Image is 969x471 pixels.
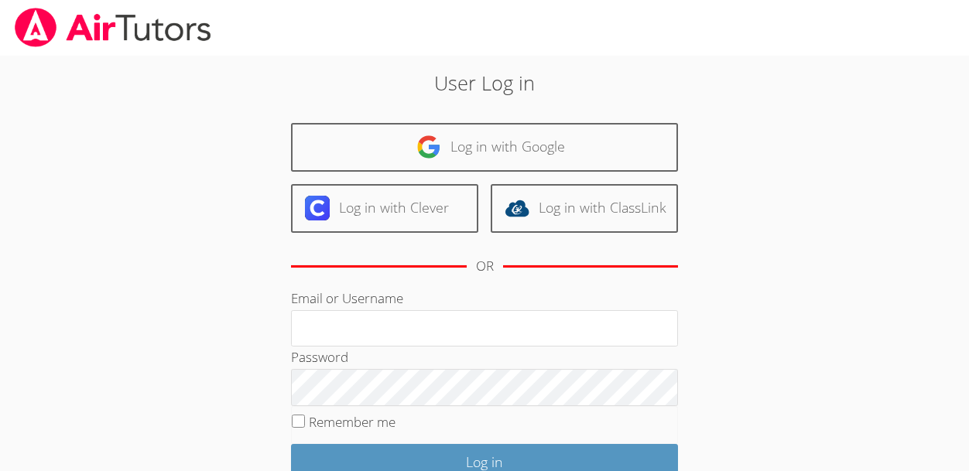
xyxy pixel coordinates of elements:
[291,123,678,172] a: Log in with Google
[291,184,478,233] a: Log in with Clever
[476,255,494,278] div: OR
[291,348,348,366] label: Password
[305,196,330,220] img: clever-logo-6eab21bc6e7a338710f1a6ff85c0baf02591cd810cc4098c63d3a4b26e2feb20.svg
[291,289,403,307] label: Email or Username
[13,8,213,47] img: airtutors_banner-c4298cdbf04f3fff15de1276eac7730deb9818008684d7c2e4769d2f7ddbe033.png
[416,135,441,159] img: google-logo-50288ca7cdecda66e5e0955fdab243c47b7ad437acaf1139b6f446037453330a.svg
[505,196,529,220] img: classlink-logo-d6bb404cc1216ec64c9a2012d9dc4662098be43eaf13dc465df04b49fa7ab582.svg
[223,68,746,97] h2: User Log in
[491,184,678,233] a: Log in with ClassLink
[309,413,395,431] label: Remember me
